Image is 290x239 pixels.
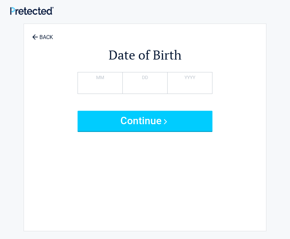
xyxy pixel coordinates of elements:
[78,111,212,131] button: Continue
[184,74,195,81] label: YYYY
[96,74,104,81] label: MM
[10,7,54,14] img: Main Logo
[142,74,148,81] label: DD
[31,28,54,40] a: BACK
[27,46,263,64] h2: Date of Birth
